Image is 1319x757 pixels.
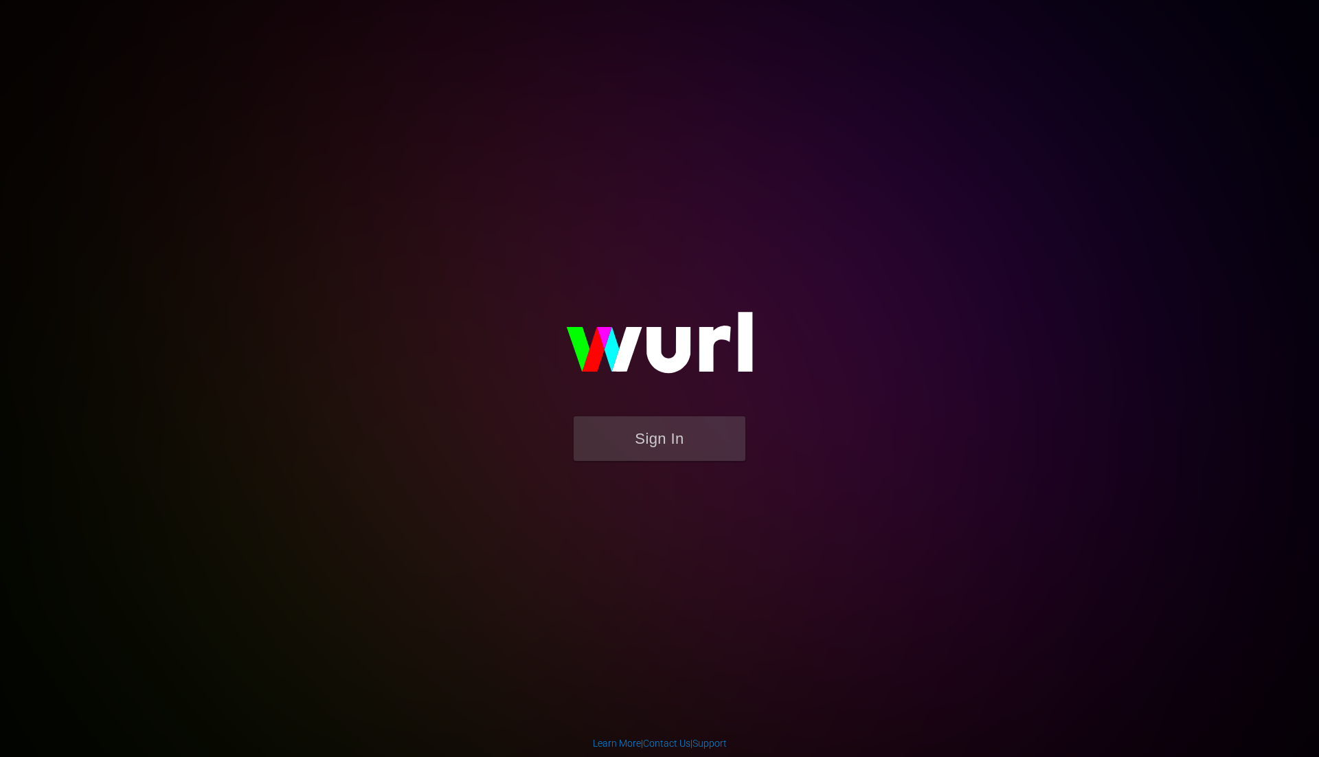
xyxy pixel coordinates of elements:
button: Sign In [574,416,745,461]
a: Support [692,738,727,749]
a: Learn More [593,738,641,749]
img: wurl-logo-on-black-223613ac3d8ba8fe6dc639794a292ebdb59501304c7dfd60c99c58986ef67473.svg [522,282,797,416]
a: Contact Us [643,738,690,749]
div: | | [593,736,727,750]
